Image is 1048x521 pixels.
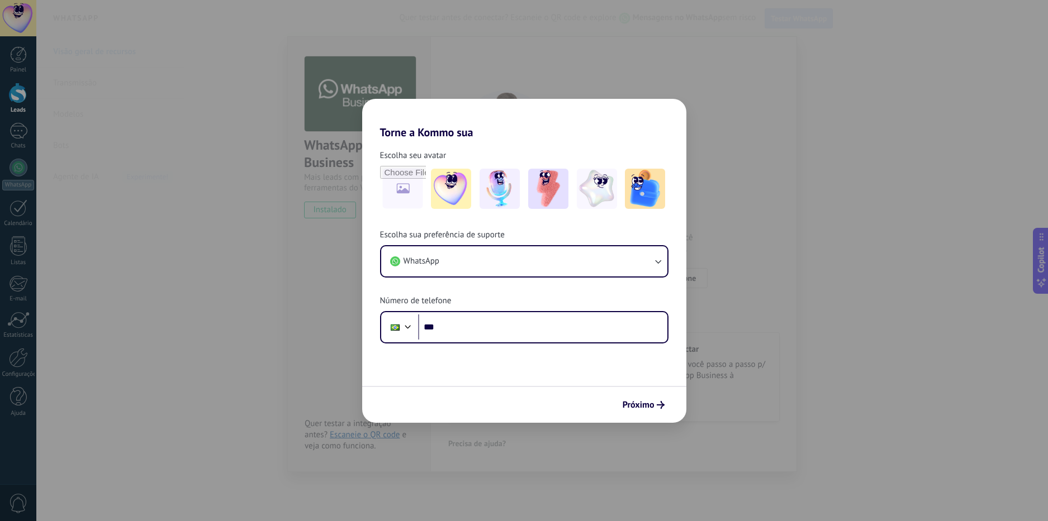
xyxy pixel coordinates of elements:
[480,169,520,209] img: -2.jpeg
[431,169,471,209] img: -1.jpeg
[625,169,665,209] img: -5.jpeg
[623,401,655,409] span: Próximo
[404,256,439,267] span: WhatsApp
[380,150,447,161] span: Escolha seu avatar
[528,169,568,209] img: -3.jpeg
[380,230,505,241] span: Escolha sua preferência de suporte
[385,316,406,339] div: Brazil: + 55
[618,395,670,414] button: Próximo
[380,295,452,307] span: Número de telefone
[362,99,686,139] h2: Torne a Kommo sua
[381,246,667,276] button: WhatsApp
[577,169,617,209] img: -4.jpeg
